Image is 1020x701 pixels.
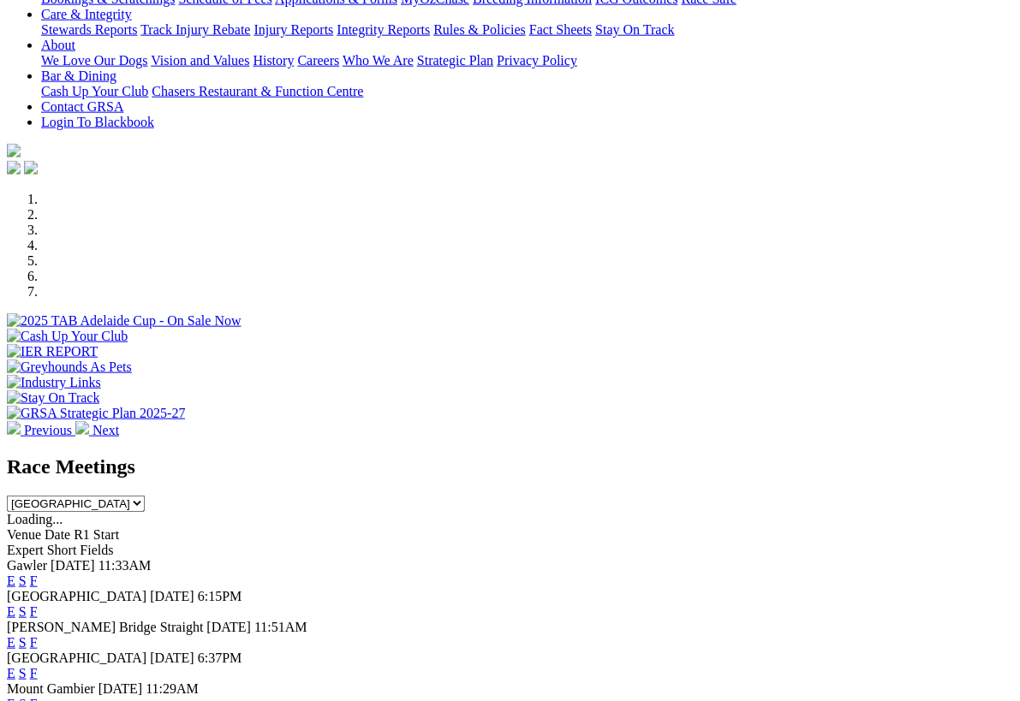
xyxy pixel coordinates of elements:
[7,406,185,421] img: GRSA Strategic Plan 2025-27
[253,53,294,68] a: History
[24,161,38,175] img: twitter.svg
[75,421,89,435] img: chevron-right-pager-white.svg
[7,558,47,573] span: Gawler
[297,53,339,68] a: Careers
[41,84,1013,99] div: Bar & Dining
[41,53,1013,68] div: About
[41,22,1013,38] div: Care & Integrity
[74,527,119,542] span: R1 Start
[7,329,128,344] img: Cash Up Your Club
[7,681,95,696] span: Mount Gambier
[152,84,363,98] a: Chasers Restaurant & Function Centre
[7,543,44,557] span: Expert
[30,666,38,680] a: F
[7,620,203,634] span: [PERSON_NAME] Bridge Straight
[41,68,116,83] a: Bar & Dining
[7,527,41,542] span: Venue
[7,666,15,680] a: E
[206,620,251,634] span: [DATE]
[19,635,27,650] a: S
[41,115,154,129] a: Login To Blackbook
[7,651,146,665] span: [GEOGRAPHIC_DATA]
[75,423,119,437] a: Next
[7,604,15,619] a: E
[7,161,21,175] img: facebook.svg
[41,99,123,114] a: Contact GRSA
[595,22,674,37] a: Stay On Track
[41,84,148,98] a: Cash Up Your Club
[198,589,242,603] span: 6:15PM
[343,53,414,68] a: Who We Are
[146,681,199,696] span: 11:29AM
[30,604,38,619] a: F
[24,423,72,437] span: Previous
[19,666,27,680] a: S
[98,681,143,696] span: [DATE]
[98,558,152,573] span: 11:33AM
[151,53,249,68] a: Vision and Values
[529,22,592,37] a: Fact Sheets
[19,573,27,588] a: S
[254,620,307,634] span: 11:51AM
[7,375,101,390] img: Industry Links
[41,22,137,37] a: Stewards Reports
[19,604,27,619] a: S
[30,573,38,588] a: F
[51,558,95,573] span: [DATE]
[417,53,493,68] a: Strategic Plan
[337,22,430,37] a: Integrity Reports
[80,543,113,557] span: Fields
[7,421,21,435] img: chevron-left-pager-white.svg
[47,543,77,557] span: Short
[140,22,250,37] a: Track Injury Rebate
[7,313,242,329] img: 2025 TAB Adelaide Cup - On Sale Now
[7,455,1013,478] h2: Race Meetings
[198,651,242,665] span: 6:37PM
[150,651,194,665] span: [DATE]
[7,144,21,157] img: logo-grsa-white.png
[30,635,38,650] a: F
[41,38,75,52] a: About
[7,344,98,359] img: IER REPORT
[433,22,526,37] a: Rules & Policies
[7,359,132,375] img: Greyhounds As Pets
[254,22,333,37] a: Injury Reports
[7,390,99,406] img: Stay On Track
[45,527,70,542] span: Date
[150,589,194,603] span: [DATE]
[92,423,119,437] span: Next
[7,573,15,588] a: E
[41,7,132,21] a: Care & Integrity
[497,53,577,68] a: Privacy Policy
[7,589,146,603] span: [GEOGRAPHIC_DATA]
[7,635,15,650] a: E
[41,53,147,68] a: We Love Our Dogs
[7,512,63,526] span: Loading...
[7,423,75,437] a: Previous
